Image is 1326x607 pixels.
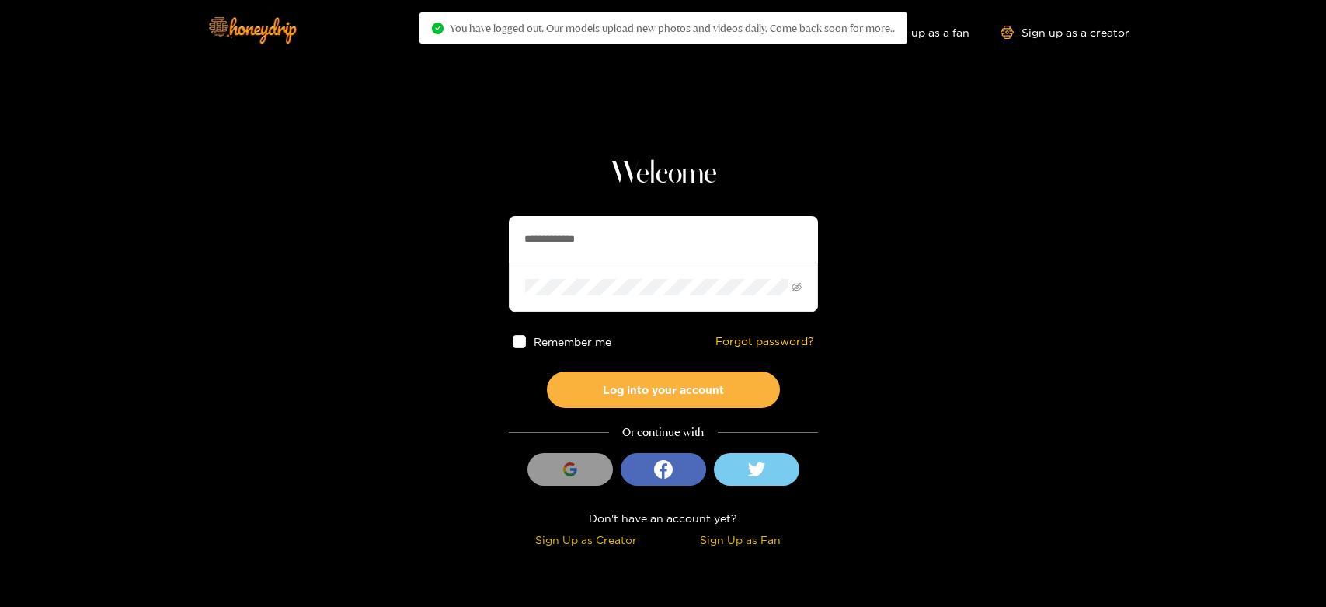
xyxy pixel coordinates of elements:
a: Sign up as a creator [1001,26,1129,39]
h1: Welcome [509,155,818,193]
span: check-circle [432,23,444,34]
button: Log into your account [547,372,780,408]
span: You have logged out. Our models upload new photos and videos daily. Come back soon for more.. [450,22,895,34]
div: Or continue with [509,424,818,441]
div: Sign Up as Creator [513,531,660,549]
a: Forgot password? [715,335,814,348]
div: Sign Up as Fan [667,531,814,549]
a: Sign up as a fan [863,26,969,39]
span: Remember me [533,336,611,347]
div: Don't have an account yet? [509,509,818,527]
span: eye-invisible [792,282,802,292]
